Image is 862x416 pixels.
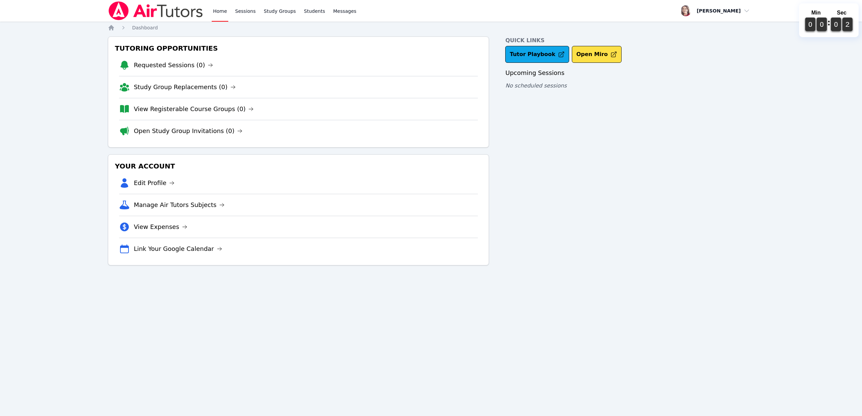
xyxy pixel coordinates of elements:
a: View Registerable Course Groups (0) [134,104,254,114]
a: Requested Sessions (0) [134,60,213,70]
h4: Quick Links [505,36,754,45]
a: Open Study Group Invitations (0) [134,126,243,136]
nav: Breadcrumb [108,24,754,31]
button: Open Miro [572,46,622,63]
a: Dashboard [132,24,158,31]
a: Study Group Replacements (0) [134,82,236,92]
span: Messages [333,8,356,15]
a: Link Your Google Calendar [134,244,222,254]
h3: Your Account [114,160,484,172]
span: No scheduled sessions [505,82,566,89]
a: Edit Profile [134,178,175,188]
a: View Expenses [134,222,187,232]
h3: Tutoring Opportunities [114,42,484,54]
a: Tutor Playbook [505,46,569,63]
h3: Upcoming Sessions [505,68,754,78]
a: Manage Air Tutors Subjects [134,200,225,210]
img: Air Tutors [108,1,204,20]
span: Dashboard [132,25,158,30]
